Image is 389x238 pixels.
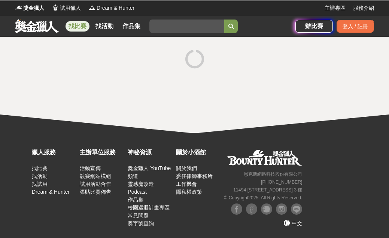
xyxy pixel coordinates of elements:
a: 工作機會 [176,181,197,187]
a: 靈感魔改造 Podcast [128,181,154,195]
a: 常見問題 [128,212,149,218]
img: Logo [15,4,22,11]
img: Plurk [261,203,272,215]
img: Instagram [276,203,287,215]
small: 恩克斯網路科技股份有限公司 [244,172,302,177]
a: 找比賽 [66,21,89,32]
span: Dream & Hunter [97,4,134,12]
small: [PHONE_NUMBER] [261,179,302,185]
a: 找比賽 [32,165,48,171]
img: Facebook [246,203,257,215]
a: Logo試用獵人 [52,4,81,12]
a: 服務介紹 [353,4,374,12]
img: LINE [291,203,302,215]
div: 關於小酒館 [176,148,220,157]
img: Logo [88,4,96,11]
a: Logo獎金獵人 [15,4,44,12]
a: Dream & Hunter [32,189,70,195]
a: 找試用 [32,181,48,187]
img: Logo [52,4,59,11]
div: 主辦單位服務 [80,148,124,157]
small: 11494 [STREET_ADDRESS] 3 樓 [233,187,302,193]
a: 獎金獵人 YouTube 頻道 [128,165,171,179]
img: Facebook [231,203,242,215]
a: 辦比賽 [295,20,333,33]
a: 作品集 [119,21,143,32]
div: 神秘資源 [128,148,172,157]
a: 作品集 [128,197,143,203]
a: 張貼比賽佈告 [80,189,111,195]
a: 主辦專區 [325,4,346,12]
a: 隱私權政策 [176,189,202,195]
a: 找活動 [92,21,116,32]
a: 試用活動合作 [80,181,111,187]
a: 競賽網站模組 [80,173,111,179]
a: 校園巡迴計畫專區 [128,205,170,211]
span: 中文 [292,220,302,226]
div: 登入 / 註冊 [337,20,374,33]
a: LogoDream & Hunter [88,4,134,12]
small: © Copyright 2025 . All Rights Reserved. [224,195,302,200]
a: 關於我們 [176,165,197,171]
span: 獎金獵人 [23,4,44,12]
span: 試用獵人 [60,4,81,12]
a: 獎字號查詢 [128,220,154,226]
div: 獵人服務 [32,148,76,157]
a: 活動宣傳 [80,165,101,171]
a: 委任律師事務所 [176,173,213,179]
a: 找活動 [32,173,48,179]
